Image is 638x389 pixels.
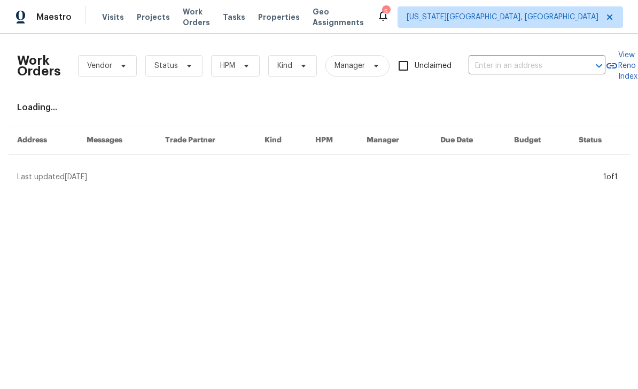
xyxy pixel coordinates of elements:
[603,172,618,182] div: 1 of 1
[307,126,358,155] th: HPM
[277,60,292,71] span: Kind
[469,58,575,74] input: Enter in an address
[78,126,157,155] th: Messages
[358,126,432,155] th: Manager
[223,13,245,21] span: Tasks
[9,126,78,155] th: Address
[17,102,621,113] div: Loading...
[36,12,72,22] span: Maestro
[415,60,452,72] span: Unclaimed
[432,126,505,155] th: Due Date
[505,126,570,155] th: Budget
[137,12,170,22] span: Projects
[220,60,235,71] span: HPM
[313,6,364,28] span: Geo Assignments
[382,6,390,17] div: 5
[157,126,256,155] th: Trade Partner
[334,60,365,71] span: Manager
[183,6,210,28] span: Work Orders
[256,126,307,155] th: Kind
[258,12,300,22] span: Properties
[592,58,606,73] button: Open
[605,50,637,82] a: View Reno Index
[17,55,61,77] h2: Work Orders
[17,172,600,182] div: Last updated
[87,60,112,71] span: Vendor
[65,173,87,181] span: [DATE]
[102,12,124,22] span: Visits
[570,126,629,155] th: Status
[407,12,598,22] span: [US_STATE][GEOGRAPHIC_DATA], [GEOGRAPHIC_DATA]
[154,60,178,71] span: Status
